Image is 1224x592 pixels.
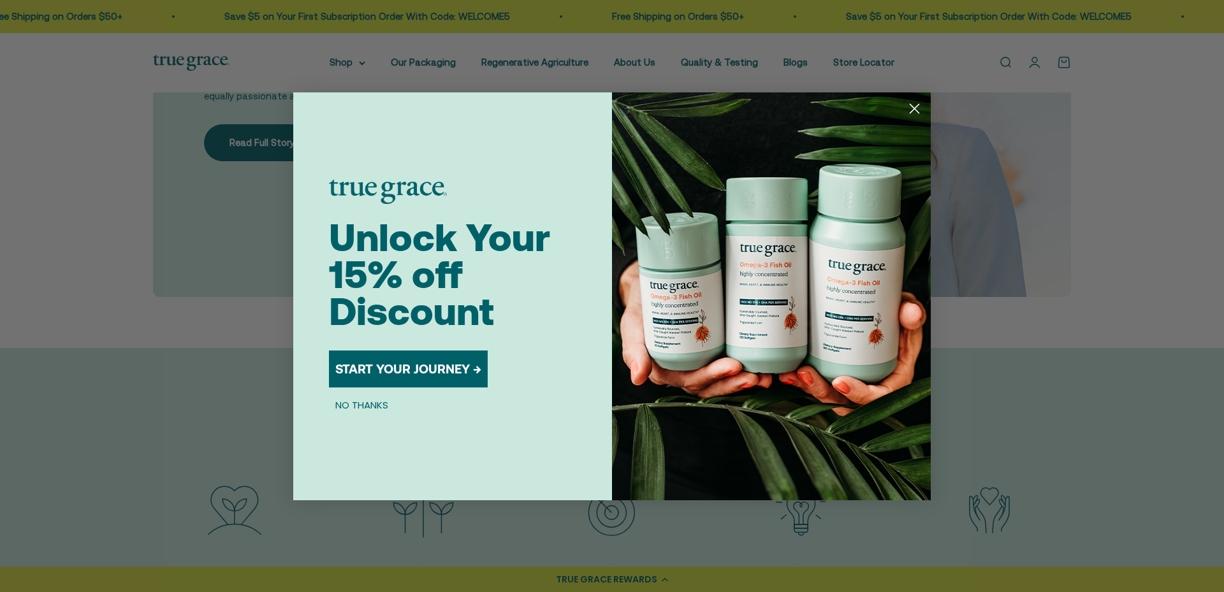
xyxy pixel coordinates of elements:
[329,180,447,204] img: logo placeholder
[612,92,931,500] img: 098727d5-50f8-4f9b-9554-844bb8da1403.jpeg
[329,350,488,387] button: START YOUR JOURNEY →
[329,398,395,413] button: NO THANKS
[329,215,550,333] span: Unlock Your 15% off Discount
[903,97,926,120] button: Close dialog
